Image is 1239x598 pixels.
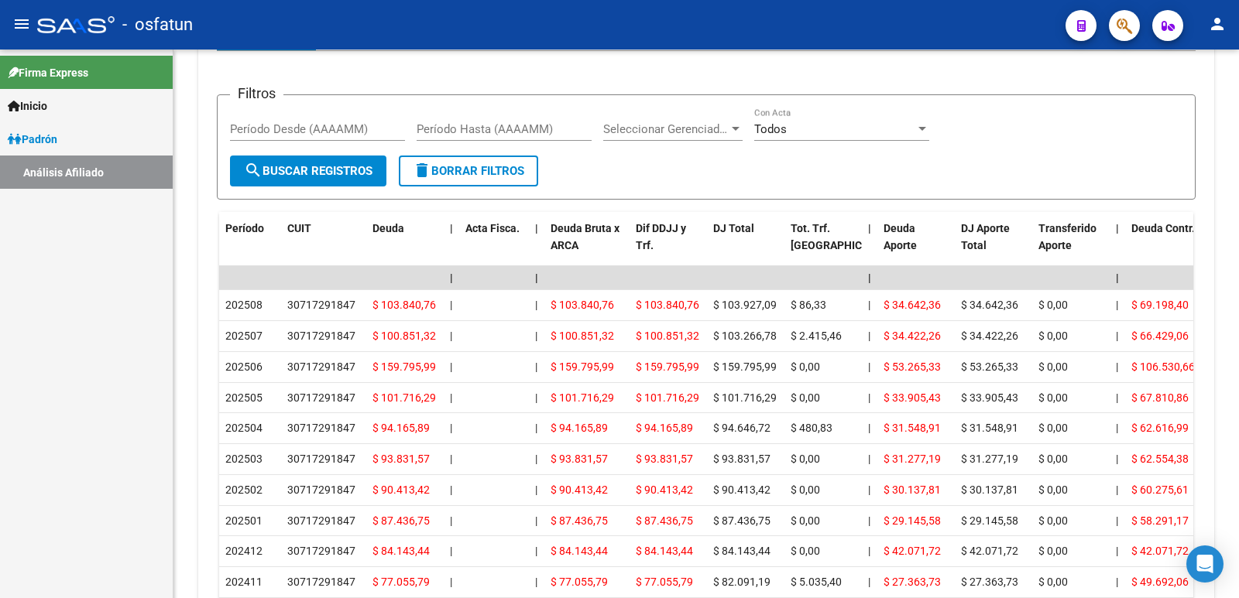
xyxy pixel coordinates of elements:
[791,299,826,311] span: $ 86,33
[791,330,842,342] span: $ 2.415,46
[544,212,630,280] datatable-header-cell: Deuda Bruta x ARCA
[868,576,870,588] span: |
[636,222,686,252] span: Dif DDJJ y Trf.
[636,330,699,342] span: $ 100.851,32
[287,542,355,560] div: 30717291847
[713,361,777,373] span: $ 159.795,99
[868,514,870,527] span: |
[244,164,372,178] span: Buscar Registros
[122,8,193,42] span: - osfatun
[287,419,355,437] div: 30717291847
[372,576,430,588] span: $ 77.055,79
[535,330,537,342] span: |
[287,222,311,234] span: CUIT
[636,514,693,527] span: $ 87.436,75
[1131,453,1189,465] span: $ 62.554,38
[287,512,355,530] div: 30717291847
[630,212,707,280] datatable-header-cell: Dif DDJJ y Trf.
[713,545,771,557] span: $ 84.143,44
[225,576,263,588] span: 202411
[1038,453,1068,465] span: $ 0,00
[535,545,537,557] span: |
[372,484,430,496] span: $ 90.413,42
[450,576,452,588] span: |
[862,212,877,280] datatable-header-cell: |
[225,330,263,342] span: 202507
[1125,212,1203,280] datatable-header-cell: Deuda Contr.
[884,545,941,557] span: $ 42.071,72
[399,155,538,186] button: Borrar Filtros
[868,545,870,557] span: |
[1131,514,1189,527] span: $ 58.291,17
[961,361,1018,373] span: $ 53.265,33
[1116,576,1118,588] span: |
[713,391,777,404] span: $ 101.716,29
[372,453,430,465] span: $ 93.831,57
[1038,391,1068,404] span: $ 0,00
[219,212,281,280] datatable-header-cell: Período
[287,450,355,468] div: 30717291847
[955,212,1032,280] datatable-header-cell: DJ Aporte Total
[1131,422,1189,434] span: $ 62.616,99
[791,361,820,373] span: $ 0,00
[713,576,771,588] span: $ 82.091,19
[1038,514,1068,527] span: $ 0,00
[281,212,366,280] datatable-header-cell: CUIT
[287,389,355,407] div: 30717291847
[713,484,771,496] span: $ 90.413,42
[1116,272,1119,284] span: |
[535,222,538,234] span: |
[961,330,1018,342] span: $ 34.422,26
[1038,422,1068,434] span: $ 0,00
[603,122,729,136] span: Seleccionar Gerenciador
[12,15,31,33] mat-icon: menu
[372,391,436,404] span: $ 101.716,29
[551,453,608,465] span: $ 93.831,57
[961,545,1018,557] span: $ 42.071,72
[372,299,436,311] span: $ 103.840,76
[791,453,820,465] span: $ 0,00
[1116,391,1118,404] span: |
[636,299,699,311] span: $ 103.840,76
[1116,422,1118,434] span: |
[961,222,1010,252] span: DJ Aporte Total
[551,422,608,434] span: $ 94.165,89
[450,514,452,527] span: |
[707,212,784,280] datatable-header-cell: DJ Total
[8,131,57,148] span: Padrón
[450,222,453,234] span: |
[713,514,771,527] span: $ 87.436,75
[884,222,917,252] span: Deuda Aporte
[535,484,537,496] span: |
[372,222,404,234] span: Deuda
[551,514,608,527] span: $ 87.436,75
[868,484,870,496] span: |
[1131,222,1195,234] span: Deuda Contr.
[535,361,537,373] span: |
[884,576,941,588] span: $ 27.363,73
[1038,576,1068,588] span: $ 0,00
[372,545,430,557] span: $ 84.143,44
[884,361,941,373] span: $ 53.265,33
[868,391,870,404] span: |
[287,327,355,345] div: 30717291847
[225,391,263,404] span: 202505
[961,391,1018,404] span: $ 33.905,43
[450,361,452,373] span: |
[1208,15,1227,33] mat-icon: person
[1116,484,1118,496] span: |
[535,576,537,588] span: |
[551,361,614,373] span: $ 159.795,99
[1038,361,1068,373] span: $ 0,00
[225,484,263,496] span: 202502
[372,422,430,434] span: $ 94.165,89
[450,299,452,311] span: |
[1131,299,1189,311] span: $ 69.198,40
[551,545,608,557] span: $ 84.143,44
[884,514,941,527] span: $ 29.145,58
[444,212,459,280] datatable-header-cell: |
[450,330,452,342] span: |
[459,212,529,280] datatable-header-cell: Acta Fisca.
[225,514,263,527] span: 202501
[884,299,941,311] span: $ 34.642,36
